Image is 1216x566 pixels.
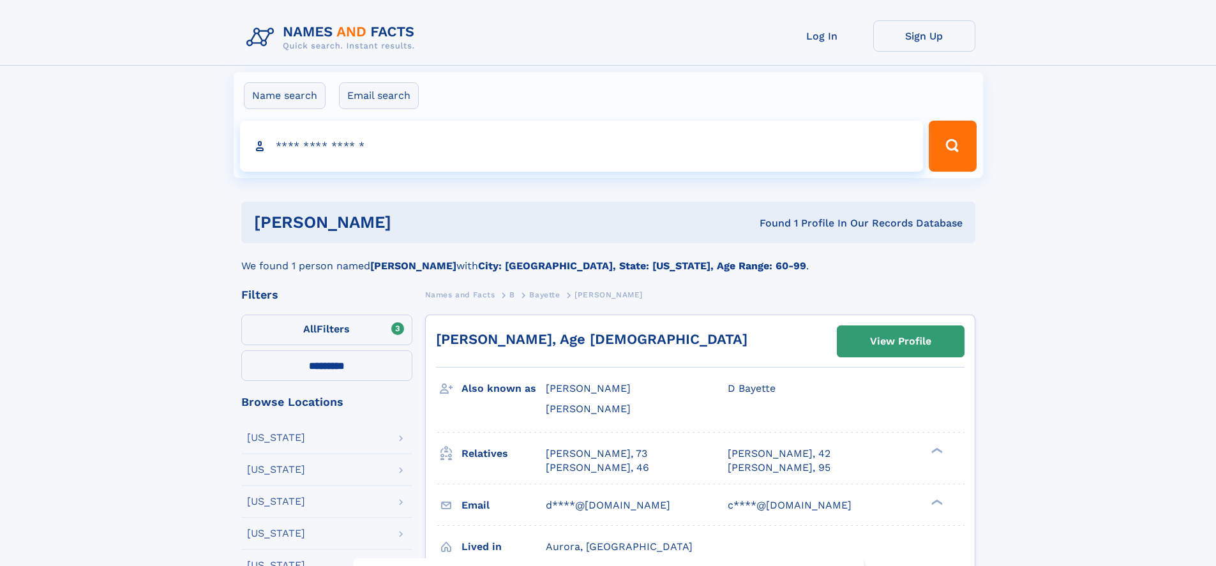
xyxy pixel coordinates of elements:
label: Name search [244,82,326,109]
a: Log In [771,20,873,52]
a: View Profile [837,326,964,357]
h3: Email [462,495,546,516]
span: Aurora, [GEOGRAPHIC_DATA] [546,540,693,553]
div: View Profile [870,327,931,356]
a: [PERSON_NAME], 73 [546,447,647,461]
a: [PERSON_NAME], 95 [728,461,830,475]
div: Filters [241,289,412,301]
h3: Relatives [462,443,546,465]
h3: Also known as [462,378,546,399]
span: [PERSON_NAME] [574,290,643,299]
b: City: [GEOGRAPHIC_DATA], State: [US_STATE], Age Range: 60-99 [478,260,806,272]
div: Found 1 Profile In Our Records Database [575,216,963,230]
b: [PERSON_NAME] [370,260,456,272]
span: B [509,290,515,299]
h3: Lived in [462,536,546,558]
a: B [509,287,515,302]
div: [US_STATE] [247,496,305,507]
span: [PERSON_NAME] [546,403,631,415]
div: [US_STATE] [247,433,305,443]
div: Browse Locations [241,396,412,408]
h1: [PERSON_NAME] [254,214,576,230]
div: [US_STATE] [247,528,305,539]
span: All [303,323,317,335]
div: ❯ [928,446,943,454]
a: Bayette [529,287,560,302]
label: Filters [241,315,412,345]
span: Bayette [529,290,560,299]
a: [PERSON_NAME], Age [DEMOGRAPHIC_DATA] [436,331,747,347]
button: Search Button [929,121,976,172]
div: We found 1 person named with . [241,243,975,274]
img: Logo Names and Facts [241,20,425,55]
label: Email search [339,82,419,109]
a: [PERSON_NAME], 46 [546,461,649,475]
a: Names and Facts [425,287,495,302]
a: Sign Up [873,20,975,52]
a: [PERSON_NAME], 42 [728,447,830,461]
div: [US_STATE] [247,465,305,475]
div: ❯ [928,498,943,506]
span: D Bayette [728,382,776,394]
input: search input [240,121,924,172]
span: [PERSON_NAME] [546,382,631,394]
